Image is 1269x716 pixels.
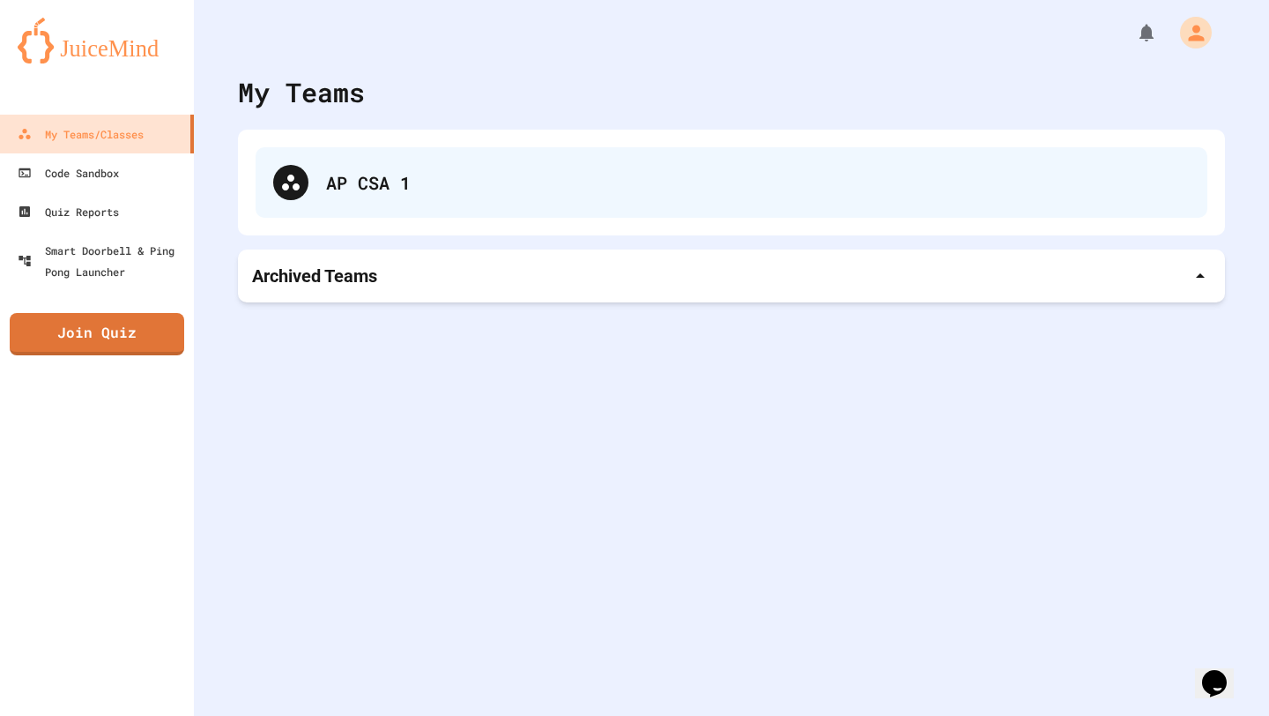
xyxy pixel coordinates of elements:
div: My Notifications [1103,18,1161,48]
a: Join Quiz [10,313,184,355]
img: logo-orange.svg [18,18,176,63]
div: My Teams [238,72,365,112]
div: Quiz Reports [18,201,119,222]
div: My Teams/Classes [18,123,144,145]
iframe: chat widget [1195,645,1251,698]
div: Smart Doorbell & Ping Pong Launcher [18,240,187,282]
p: Archived Teams [252,264,377,288]
div: My Account [1161,12,1216,53]
div: AP CSA 1 [326,169,1190,196]
div: AP CSA 1 [256,147,1207,218]
div: Code Sandbox [18,162,119,183]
